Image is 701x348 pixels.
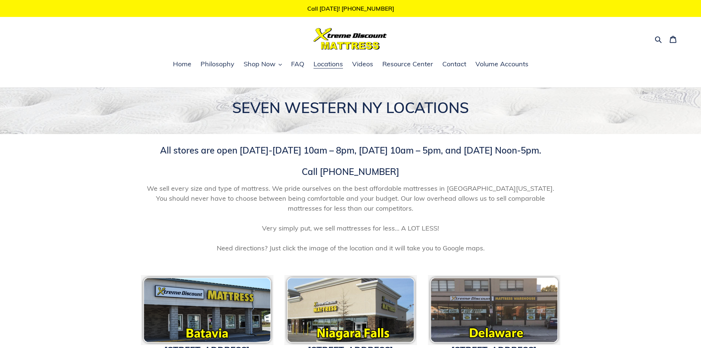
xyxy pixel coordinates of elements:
span: FAQ [291,60,304,68]
a: Home [169,59,195,70]
img: pf-c8c7db02--bataviaicon.png [141,275,273,345]
span: Locations [314,60,343,68]
a: Resource Center [379,59,437,70]
img: pf-118c8166--delawareicon.png [428,275,560,345]
span: Shop Now [244,60,276,68]
span: We sell every size and type of mattress. We pride ourselves on the best affordable mattresses in ... [141,183,560,253]
img: Xtreme Discount Mattress Niagara Falls [284,275,417,345]
img: Xtreme Discount Mattress [314,28,387,50]
span: All stores are open [DATE]-[DATE] 10am – 8pm, [DATE] 10am – 5pm, and [DATE] Noon-5pm. Call [PHONE... [160,145,541,177]
span: Volume Accounts [475,60,528,68]
a: Volume Accounts [472,59,532,70]
a: Videos [348,59,377,70]
a: Contact [439,59,470,70]
a: Philosophy [197,59,238,70]
span: Videos [352,60,373,68]
span: Philosophy [201,60,234,68]
a: FAQ [287,59,308,70]
span: SEVEN WESTERN NY LOCATIONS [232,98,469,117]
span: Contact [442,60,466,68]
button: Shop Now [240,59,286,70]
a: Locations [310,59,347,70]
span: Home [173,60,191,68]
span: Resource Center [382,60,433,68]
